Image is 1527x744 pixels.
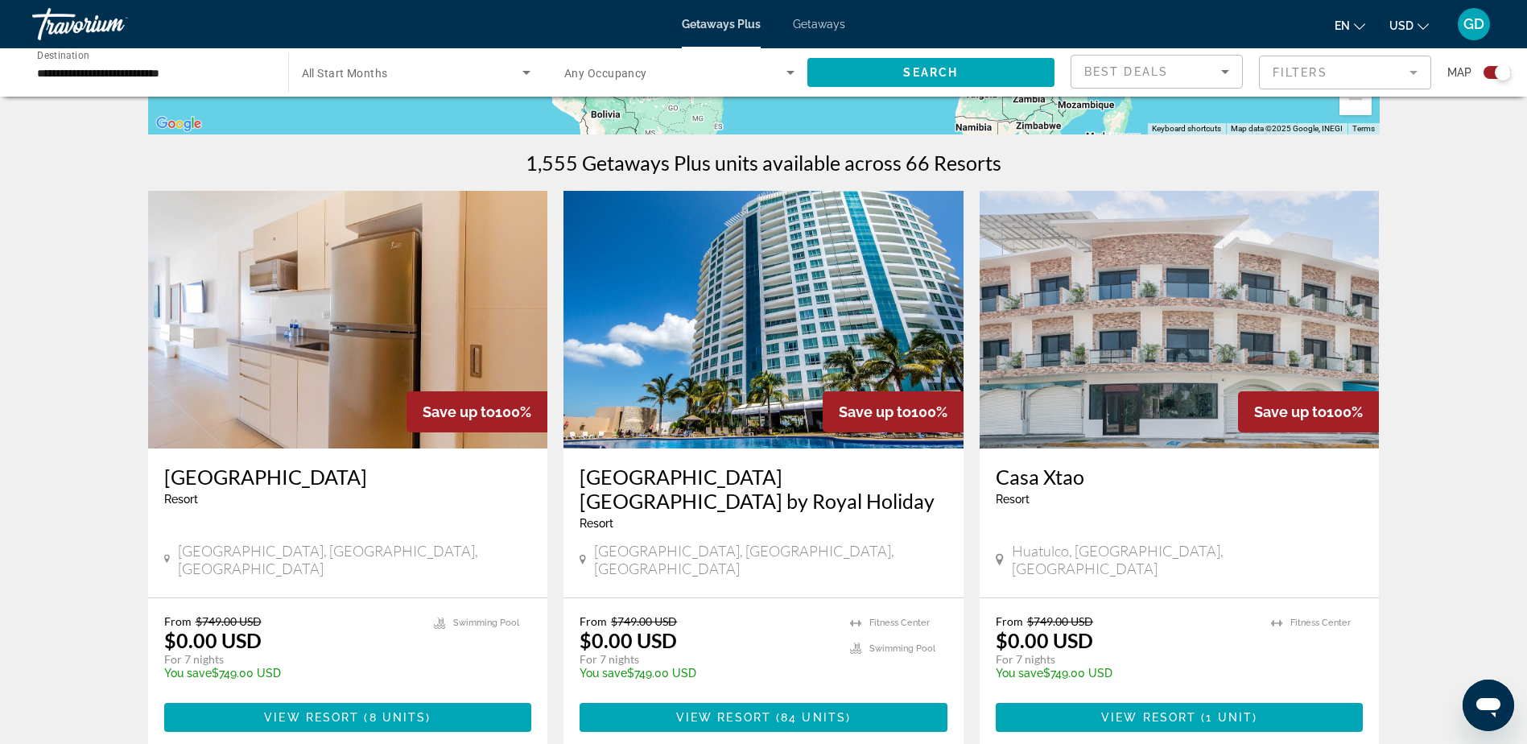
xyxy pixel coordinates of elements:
div: 100% [823,391,964,432]
span: Any Occupancy [564,67,647,80]
p: $749.00 USD [580,667,834,680]
button: Filter [1259,55,1431,90]
span: Swimming Pool [869,643,935,654]
span: $749.00 USD [1027,614,1093,628]
button: View Resort(84 units) [580,703,947,732]
span: Resort [580,517,613,530]
span: 1 unit [1206,711,1253,724]
span: From [580,614,607,628]
span: Search [903,66,958,79]
mat-select: Sort by [1084,62,1229,81]
span: Save up to [1254,403,1327,420]
span: GD [1463,16,1484,32]
span: Resort [164,493,198,506]
a: [GEOGRAPHIC_DATA] [GEOGRAPHIC_DATA] by Royal Holiday [580,465,947,513]
a: Getaways [793,18,845,31]
span: [GEOGRAPHIC_DATA], [GEOGRAPHIC_DATA], [GEOGRAPHIC_DATA] [178,542,531,577]
img: DG00E01X.jpg [563,191,964,448]
a: Open this area in Google Maps (opens a new window) [152,114,205,134]
span: View Resort [676,711,771,724]
span: 84 units [781,711,846,724]
p: $0.00 USD [580,628,677,652]
a: Terms (opens in new tab) [1352,124,1375,133]
span: From [164,614,192,628]
span: Resort [996,493,1030,506]
span: All Start Months [302,67,388,80]
p: $0.00 USD [996,628,1093,652]
button: Zoom out [1339,83,1372,115]
a: [GEOGRAPHIC_DATA] [164,465,532,489]
span: Fitness Center [869,618,930,628]
button: Search [807,58,1055,87]
span: View Resort [1101,711,1196,724]
span: Fitness Center [1290,618,1351,628]
span: Destination [37,49,89,60]
button: Keyboard shortcuts [1152,123,1221,134]
a: Casa Xtao [996,465,1364,489]
span: Map data ©2025 Google, INEGI [1231,124,1343,133]
span: $749.00 USD [196,614,262,628]
span: You save [164,667,212,680]
img: Google [152,114,205,134]
p: For 7 nights [580,652,834,667]
img: F131E01X.jpg [980,191,1380,448]
span: View Resort [264,711,359,724]
div: 100% [1238,391,1379,432]
span: You save [580,667,627,680]
button: View Resort(8 units) [164,703,532,732]
div: 100% [407,391,547,432]
span: Save up to [839,403,911,420]
span: Map [1447,61,1471,84]
span: $749.00 USD [611,614,677,628]
h1: 1,555 Getaways Plus units available across 66 Resorts [526,151,1001,175]
button: Change currency [1389,14,1429,37]
a: Getaways Plus [682,18,761,31]
p: $0.00 USD [164,628,262,652]
span: From [996,614,1023,628]
span: [GEOGRAPHIC_DATA], [GEOGRAPHIC_DATA], [GEOGRAPHIC_DATA] [594,542,947,577]
span: ( ) [1196,711,1257,724]
p: $749.00 USD [164,667,419,680]
span: Huatulco, [GEOGRAPHIC_DATA], [GEOGRAPHIC_DATA] [1012,542,1364,577]
span: Swimming Pool [453,618,519,628]
button: Change language [1335,14,1365,37]
span: Save up to [423,403,495,420]
a: Travorium [32,3,193,45]
span: ( ) [771,711,851,724]
iframe: Button to launch messaging window [1463,680,1514,731]
p: For 7 nights [996,652,1256,667]
span: You save [996,667,1043,680]
button: User Menu [1453,7,1495,41]
span: USD [1389,19,1414,32]
p: $749.00 USD [996,667,1256,680]
span: ( ) [359,711,431,724]
p: For 7 nights [164,652,419,667]
img: DE23I01X.jpg [148,191,548,448]
span: en [1335,19,1350,32]
button: View Resort(1 unit) [996,703,1364,732]
span: 8 units [369,711,427,724]
span: Best Deals [1084,65,1168,78]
